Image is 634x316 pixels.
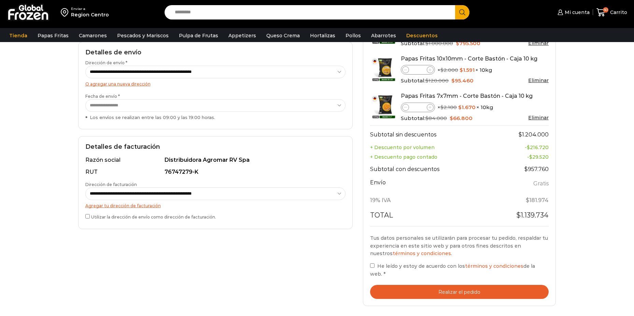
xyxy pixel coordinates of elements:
a: Agregar tu dirección de facturación [85,203,161,208]
a: Pescados y Mariscos [114,29,172,42]
a: Hortalizas [307,29,339,42]
span: $ [425,115,428,121]
div: Enviar a [71,6,109,11]
bdi: 1.000.000 [425,40,453,47]
select: Dirección de envío * [85,66,346,78]
span: 60 [603,7,608,13]
bdi: 1.591 [460,67,475,73]
bdi: 2.000 [440,67,458,73]
span: 181.974 [526,197,549,203]
a: términos y condiciones [465,263,523,269]
a: Descuentos [403,29,441,42]
span: Mi cuenta [563,9,590,16]
a: Pollos [342,29,364,42]
th: 19% IVA [370,193,492,208]
bdi: 95.460 [451,77,474,84]
span: $ [460,67,463,73]
a: Mi cuenta [556,5,589,19]
a: Papas Fritas 7x7mm - Corte Bastón - Caja 10 kg [401,93,533,99]
bdi: 1.670 [458,104,476,110]
span: $ [450,115,453,121]
bdi: 2.100 [440,104,457,110]
span: $ [440,104,443,110]
select: Dirección de facturación [85,187,346,200]
select: Fecha de envío * Los envíos se realizan entre las 09:00 y las 19:00 horas. [85,99,346,112]
span: $ [524,166,528,172]
span: $ [425,40,428,47]
td: - [492,152,549,162]
a: Papas Fritas [34,29,72,42]
span: $ [451,77,455,84]
input: Product quantity [409,66,427,74]
th: Envío [370,177,492,193]
span: $ [529,154,532,160]
bdi: 1.139.734 [516,211,549,219]
div: Region Centro [71,11,109,18]
a: 60 Carrito [596,4,627,21]
bdi: 957.760 [524,166,549,172]
div: Subtotal: [401,77,549,84]
span: $ [526,197,529,203]
span: $ [516,211,521,219]
th: Subtotal con descuentos [370,162,492,177]
a: Eliminar [528,40,549,46]
p: Tus datos personales se utilizarán para procesar tu pedido, respaldar tu experiencia en este siti... [370,234,549,257]
span: $ [519,131,522,138]
a: Queso Crema [263,29,303,42]
img: address-field-icon.svg [61,6,71,18]
a: Eliminar [528,115,549,121]
a: Abarrotes [368,29,399,42]
td: - [492,143,549,152]
bdi: 84.000 [425,115,447,121]
a: Camarones [75,29,110,42]
span: Carrito [608,9,627,16]
a: Pulpa de Frutas [175,29,222,42]
span: $ [527,144,530,150]
th: + Descuento por volumen [370,143,492,152]
bdi: 120.000 [425,77,449,84]
label: Fecha de envío * [85,93,346,121]
abbr: requerido [383,271,385,277]
span: $ [440,67,443,73]
a: Appetizers [225,29,259,42]
a: O agregar una nueva dirección [85,81,151,87]
div: × × 10kg [401,103,549,112]
a: Papas Fritas 10x10mm - Corte Bastón - Caja 10 kg [401,55,537,62]
span: $ [456,40,459,47]
label: Gratis [533,179,549,189]
bdi: 216.720 [527,144,549,150]
bdi: 66.800 [450,115,473,121]
div: Razón social [85,156,164,164]
h2: Detalles de envío [85,49,346,56]
th: Total [370,208,492,226]
bdi: 795.500 [456,40,480,47]
input: Product quantity [409,103,427,111]
div: RUT [85,168,164,176]
label: Dirección de facturación [85,182,346,200]
button: Realizar el pedido [370,285,549,299]
span: $ [425,77,428,84]
div: Distribuidora Agromar RV Spa [165,156,341,164]
bdi: 1.204.000 [519,131,549,138]
label: Dirección de envío * [85,60,346,78]
label: Utilizar la dirección de envío como dirección de facturación. [85,213,346,220]
div: Subtotal: [401,115,549,122]
bdi: 29.520 [529,154,549,160]
th: + Descuento pago contado [370,152,492,162]
input: Utilizar la dirección de envío como dirección de facturación. [85,214,90,219]
div: × × 10kg [401,65,549,75]
input: He leído y estoy de acuerdo con lostérminos y condicionesde la web. * [370,263,375,268]
th: Subtotal sin descuentos [370,126,492,143]
a: Tienda [6,29,31,42]
button: Search button [455,5,469,19]
span: $ [458,104,462,110]
a: términos y condiciones [393,250,451,256]
div: 76747279-K [165,168,341,176]
div: Subtotal: [401,40,549,47]
div: Los envíos se realizan entre las 09:00 y las 19:00 horas. [85,114,346,121]
span: He leído y estoy de acuerdo con los de la web. [370,263,535,277]
h2: Detalles de facturación [85,143,346,151]
a: Eliminar [528,77,549,83]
